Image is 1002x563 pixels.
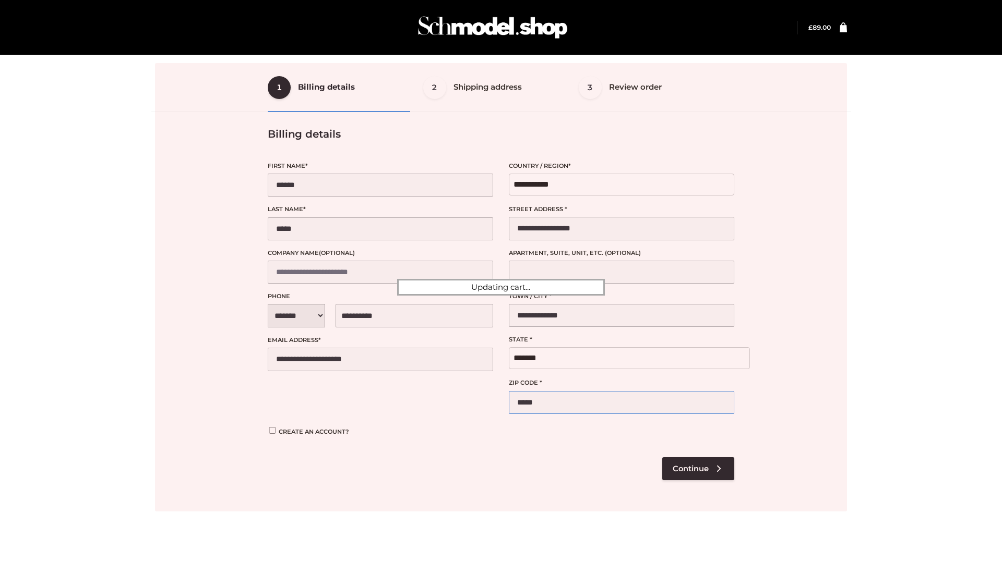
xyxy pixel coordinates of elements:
span: £ [808,23,813,31]
img: Schmodel Admin 964 [414,7,571,48]
bdi: 89.00 [808,23,831,31]
a: £89.00 [808,23,831,31]
div: Updating cart... [397,279,605,296]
